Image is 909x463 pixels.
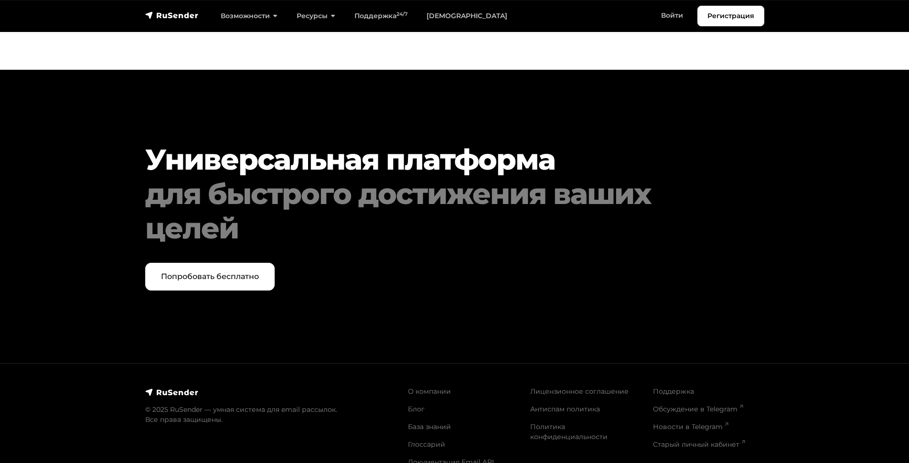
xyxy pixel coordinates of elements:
a: Поддержка24/7 [345,6,417,26]
a: О компании [408,387,451,396]
a: Антиспам политика [530,405,600,413]
h2: Универсальная платформа [145,142,712,246]
a: База знаний [408,422,451,431]
a: [DEMOGRAPHIC_DATA] [417,6,517,26]
a: Попробовать бесплатно [145,263,275,291]
a: Старый личный кабинет [653,440,745,449]
img: RuSender [145,11,199,20]
sup: 24/7 [396,11,407,17]
a: Ресурсы [287,6,345,26]
a: Блог [408,405,425,413]
img: RuSender [145,388,199,397]
a: Обсуждение в Telegram [653,405,743,413]
a: Новости в Telegram [653,422,728,431]
a: Лицензионное соглашение [530,387,629,396]
p: © 2025 RuSender — умная система для email рассылок. Все права защищены. [145,405,396,425]
a: Регистрация [697,6,764,26]
a: Возможности [211,6,287,26]
div: для быстрого достижения ваших целей [145,177,712,246]
a: Войти [652,6,693,25]
a: Политика конфиденциальности [530,422,608,441]
a: Глоссарий [408,440,445,449]
a: Поддержка [653,387,694,396]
